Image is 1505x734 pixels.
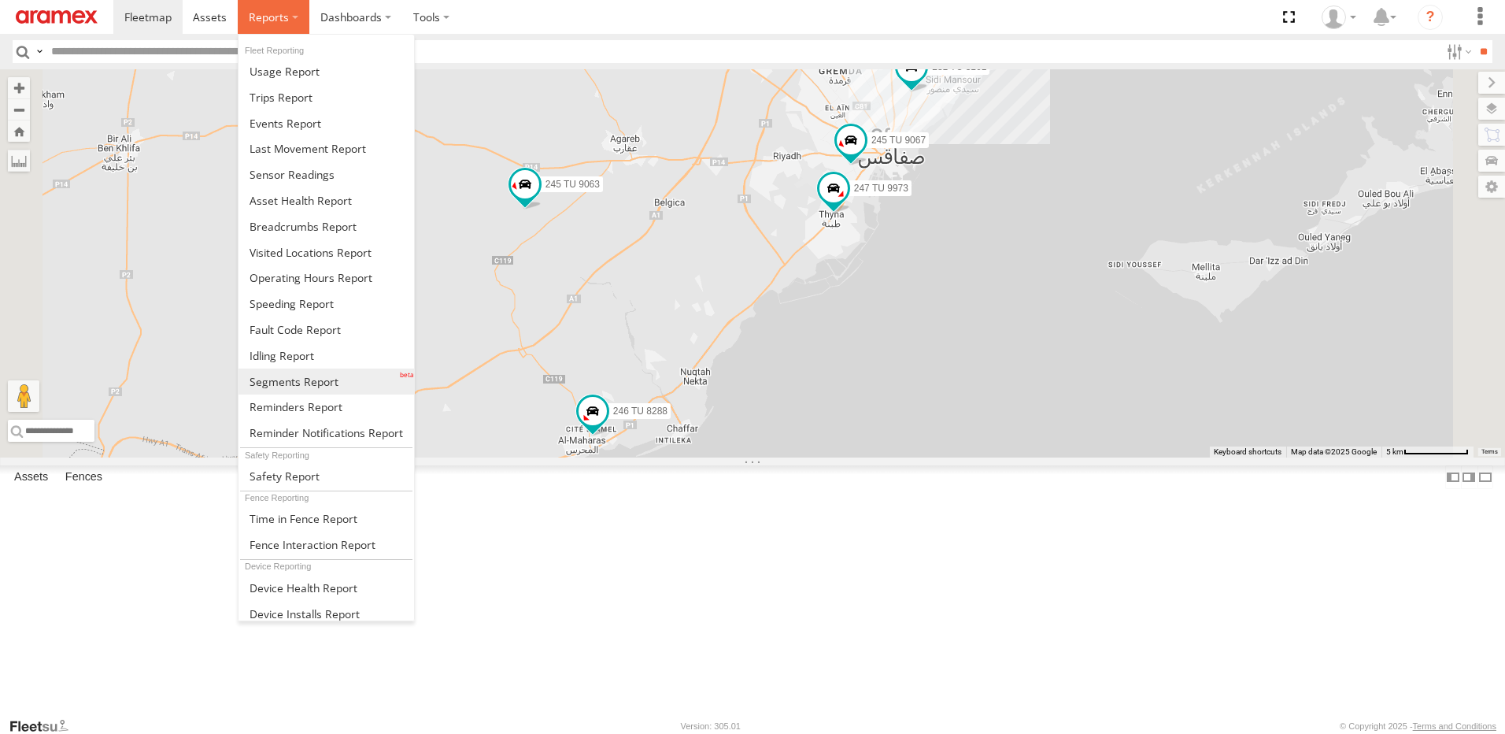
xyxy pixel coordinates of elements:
a: Fault Code Report [239,317,414,343]
label: Dock Summary Table to the Right [1461,465,1477,488]
a: Last Movement Report [239,135,414,161]
a: Terms [1481,449,1498,455]
div: © Copyright 2025 - [1340,721,1496,731]
label: Measure [8,150,30,172]
a: Reminders Report [239,395,414,421]
button: Zoom Home [8,120,30,142]
button: Zoom in [8,77,30,98]
label: Search Query [33,40,46,63]
label: Fences [57,466,110,488]
a: Device Health Report [239,575,414,601]
span: 245 TU 9067 [871,135,926,146]
a: Device Installs Report [239,601,414,627]
span: 245 TU 9063 [545,179,600,190]
a: Visited Locations Report [239,239,414,265]
div: Version: 305.01 [681,721,741,731]
a: Usage Report [239,58,414,84]
div: Ahmed Khanfir [1316,6,1362,29]
label: Map Settings [1478,176,1505,198]
a: Asset Operating Hours Report [239,265,414,291]
a: Asset Health Report [239,187,414,213]
a: Visit our Website [9,718,81,734]
button: Keyboard shortcuts [1214,447,1281,458]
span: 231 TU 3161 [932,61,986,72]
a: Breadcrumbs Report [239,213,414,239]
label: Hide Summary Table [1477,465,1493,488]
label: Assets [6,466,56,488]
i: ? [1418,5,1443,30]
button: Map Scale: 5 km per 79 pixels [1381,447,1474,458]
a: Fence Interaction Report [239,532,414,558]
span: 5 km [1386,447,1403,456]
span: Map data ©2025 Google [1291,447,1377,456]
a: Time in Fences Report [239,506,414,532]
a: Full Events Report [239,110,414,136]
a: Service Reminder Notifications Report [239,420,414,446]
label: Search Filter Options [1440,40,1474,63]
button: Zoom out [8,98,30,120]
a: Segments Report [239,369,414,395]
button: Drag Pegman onto the map to open Street View [8,380,39,412]
a: Sensor Readings [239,161,414,187]
a: Safety Report [239,463,414,489]
label: Dock Summary Table to the Left [1445,465,1461,488]
img: aramex-logo.svg [16,10,98,24]
a: Idling Report [239,343,414,369]
span: 247 TU 9973 [854,182,908,193]
a: Terms and Conditions [1413,721,1496,731]
span: 246 TU 8288 [613,405,667,416]
a: Trips Report [239,84,414,110]
a: Fleet Speed Report [239,291,414,317]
